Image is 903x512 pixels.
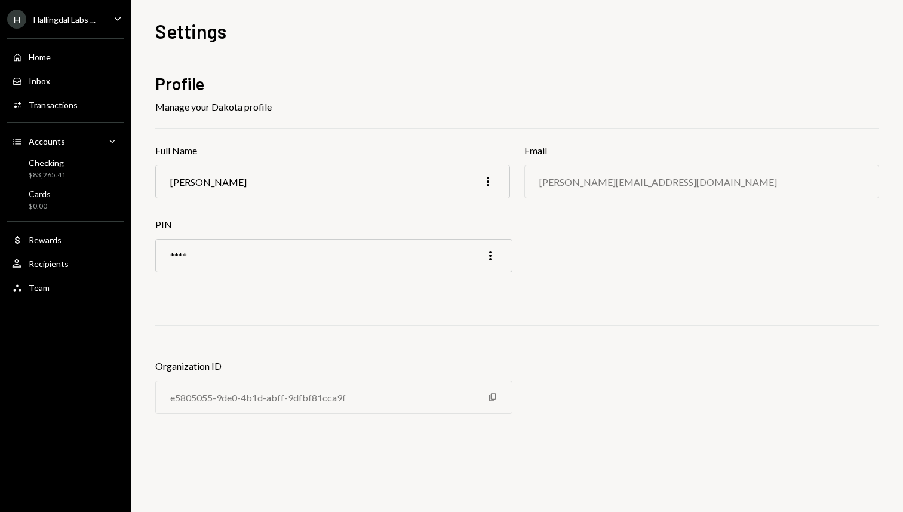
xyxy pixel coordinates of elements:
div: Team [29,283,50,293]
a: Rewards [7,229,124,250]
a: Cards$0.00 [7,185,124,214]
div: Rewards [29,235,62,245]
a: Accounts [7,130,124,152]
div: Cards [29,189,51,199]
div: $83,265.41 [29,170,66,180]
div: Transactions [29,100,78,110]
div: H [7,10,26,29]
a: Team [7,277,124,298]
a: Recipients [7,253,124,274]
div: Recipients [29,259,69,269]
div: Home [29,52,51,62]
h1: Settings [155,19,226,43]
h3: Email [524,143,879,158]
a: Checking$83,265.41 [7,154,124,183]
div: $0.00 [29,201,51,211]
div: Inbox [29,76,50,86]
div: e5805055-9de0-4b1d-abff-9dfbf81cca9f [170,392,346,403]
div: Checking [29,158,66,168]
div: [PERSON_NAME][EMAIL_ADDRESS][DOMAIN_NAME] [539,176,777,188]
a: Inbox [7,70,124,91]
a: Home [7,46,124,68]
h2: Profile [155,72,879,96]
h3: PIN [155,217,512,232]
h3: Full Name [155,143,510,158]
div: Accounts [29,136,65,146]
div: Hallingdal Labs ... [33,14,96,24]
h3: Organization ID [155,359,512,373]
div: [PERSON_NAME] [170,176,247,188]
a: Transactions [7,94,124,115]
div: Manage your Dakota profile [155,100,879,114]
